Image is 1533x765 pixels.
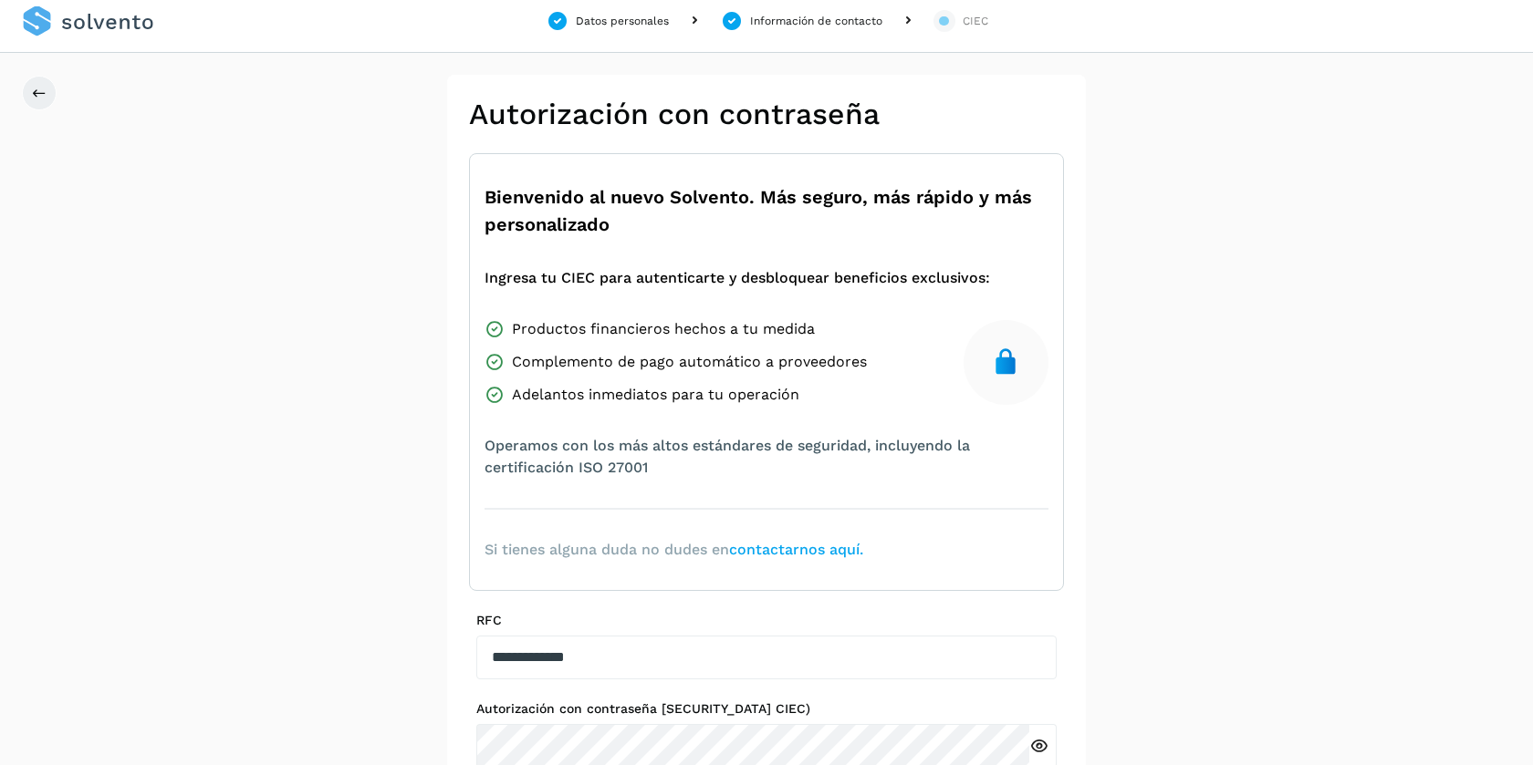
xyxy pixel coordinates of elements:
[485,267,990,289] span: Ingresa tu CIEC para autenticarte y desbloquear beneficios exclusivos:
[991,347,1020,377] img: secure
[476,613,1057,628] label: RFC
[512,318,815,340] span: Productos financieros hechos a tu medida
[485,539,863,561] span: Si tienes alguna duda no dudes en
[963,13,988,29] div: CIEC
[485,183,1048,238] span: Bienvenido al nuevo Solvento. Más seguro, más rápido y más personalizado
[512,384,799,406] span: Adelantos inmediatos para tu operación
[729,541,863,558] a: contactarnos aquí.
[750,13,882,29] div: Información de contacto
[576,13,669,29] div: Datos personales
[485,435,1048,479] span: Operamos con los más altos estándares de seguridad, incluyendo la certificación ISO 27001
[469,97,1064,131] h2: Autorización con contraseña
[476,701,1057,717] label: Autorización con contraseña [SECURITY_DATA] CIEC)
[512,351,867,373] span: Complemento de pago automático a proveedores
